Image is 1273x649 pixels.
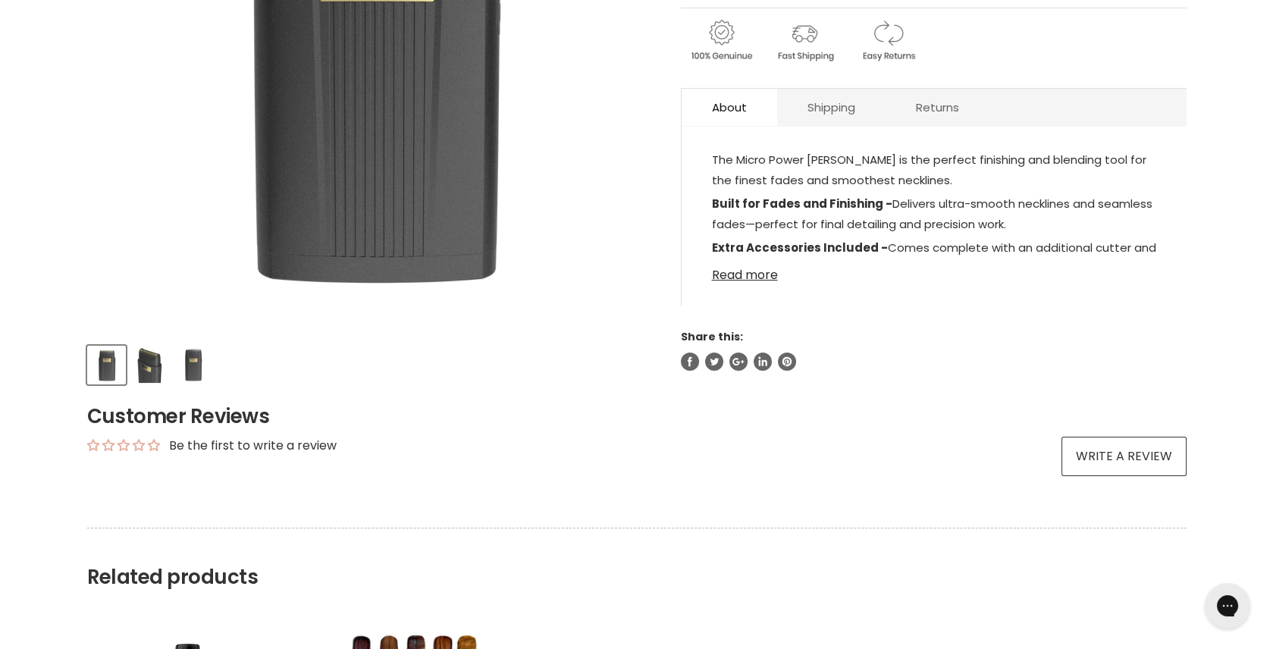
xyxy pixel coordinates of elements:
[712,259,1156,282] a: Read more
[130,346,169,384] button: Wahl Micro Power Shaver
[886,89,989,126] a: Returns
[712,152,1146,188] span: The Micro Power [PERSON_NAME] is the perfect finishing and blending tool for the finest fades and...
[712,237,1156,281] p: Comes complete with an additional cutter and shaving foil for extended use and reliable performance.
[712,196,892,212] strong: Built for Fades and Finishing -
[89,347,124,383] img: Wahl Micro Power Shaver
[681,329,743,344] span: Share this:
[1197,578,1258,634] iframe: Gorgias live chat messenger
[175,347,211,383] img: Wahl Micro Power Shaver
[169,437,337,454] div: Be the first to write a review
[132,347,168,383] img: Wahl Micro Power Shaver
[777,89,886,126] a: Shipping
[682,89,777,126] a: About
[174,346,212,384] button: Wahl Micro Power Shaver
[712,240,888,256] strong: Extra Accessories Included -
[848,17,928,64] img: returns.gif
[85,341,656,384] div: Product thumbnails
[712,193,1156,237] p: Delivers ultra-smooth necklines and seamless fades—perfect for final detailing and precision work.
[681,330,1187,371] aside: Share this:
[764,17,845,64] img: shipping.gif
[87,403,1187,430] h2: Customer Reviews
[87,346,126,384] button: Wahl Micro Power Shaver
[1061,437,1187,476] a: Write a review
[87,437,160,454] div: Average rating is 0.00 stars
[681,17,761,64] img: genuine.gif
[87,528,1187,589] h2: Related products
